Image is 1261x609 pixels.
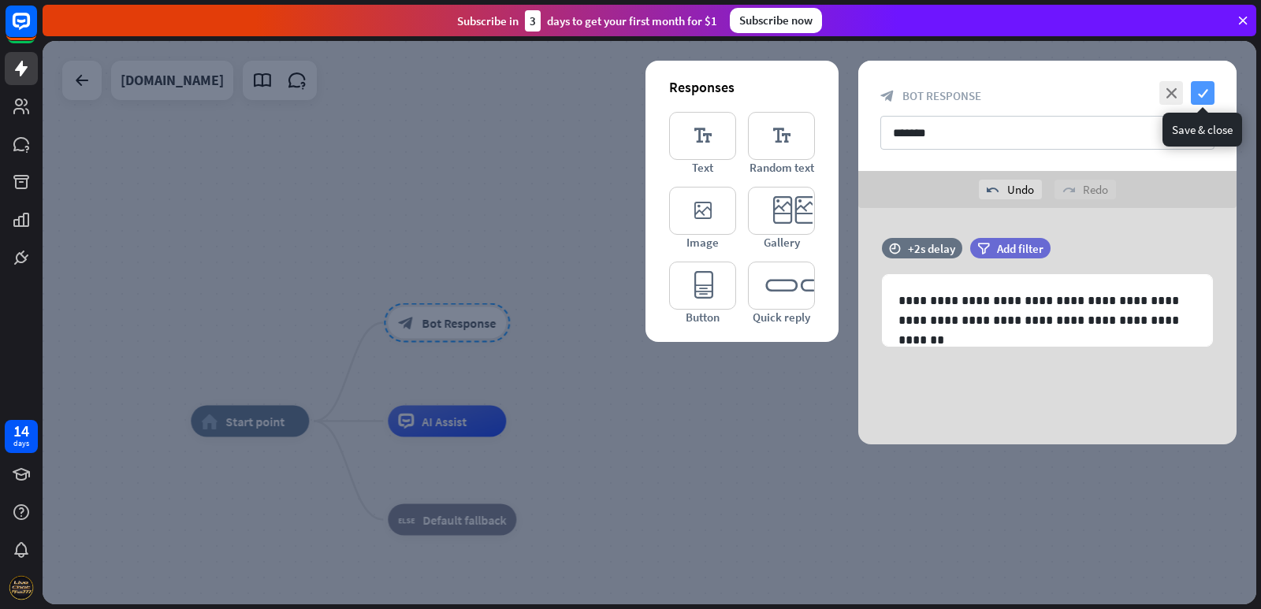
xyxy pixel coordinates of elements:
i: time [889,243,901,254]
div: Subscribe in days to get your first month for $1 [457,10,717,32]
div: Redo [1055,180,1116,199]
i: redo [1062,184,1075,196]
i: close [1159,81,1183,105]
span: Bot Response [902,88,981,103]
div: +2s delay [908,241,955,256]
i: undo [987,184,999,196]
button: Open LiveChat chat widget [13,6,60,54]
span: Add filter [997,241,1043,256]
i: check [1191,81,1215,105]
i: filter [977,243,990,254]
div: 14 [13,424,29,438]
i: block_bot_response [880,89,895,103]
div: days [13,438,29,449]
a: 14 days [5,420,38,453]
div: 3 [525,10,541,32]
div: Undo [979,180,1042,199]
div: Subscribe now [730,8,822,33]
